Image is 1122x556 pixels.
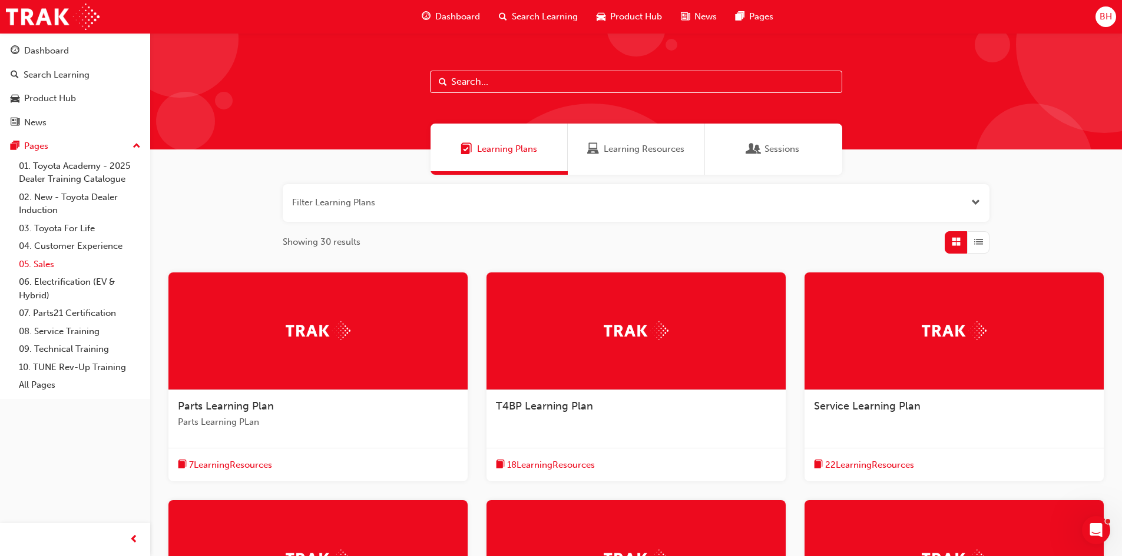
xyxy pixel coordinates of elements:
span: Parts Learning Plan [178,399,274,412]
a: 09. Technical Training [14,340,145,358]
a: All Pages [14,376,145,394]
div: Product Hub [24,92,76,105]
span: search-icon [499,9,507,24]
a: car-iconProduct Hub [587,5,671,29]
button: Open the filter [971,196,980,209]
span: Learning Plans [477,142,537,156]
a: Dashboard [5,40,145,62]
span: News [694,10,717,24]
span: book-icon [178,458,187,472]
a: pages-iconPages [726,5,783,29]
a: Learning PlansLearning Plans [431,124,568,175]
div: Dashboard [24,44,69,58]
span: car-icon [11,94,19,104]
a: 06. Electrification (EV & Hybrid) [14,273,145,304]
a: TrakT4BP Learning Planbook-icon18LearningResources [486,272,786,482]
button: DashboardSearch LearningProduct HubNews [5,38,145,135]
input: Search... [430,71,842,93]
a: news-iconNews [671,5,726,29]
button: book-icon7LearningResources [178,458,272,472]
a: 04. Customer Experience [14,237,145,255]
span: Sessions [764,142,799,156]
img: Trak [604,321,668,339]
span: guage-icon [422,9,431,24]
span: pages-icon [11,141,19,152]
button: BH [1095,6,1116,27]
a: 07. Parts21 Certification [14,304,145,322]
span: Learning Resources [587,142,599,156]
a: 05. Sales [14,255,145,274]
a: 01. Toyota Academy - 2025 Dealer Training Catalogue [14,157,145,188]
span: book-icon [496,458,505,472]
span: up-icon [133,139,141,154]
span: Dashboard [435,10,480,24]
span: 7 Learning Resources [189,458,272,472]
a: News [5,112,145,134]
span: List [974,235,983,249]
img: Trak [286,321,350,339]
a: 02. New - Toyota Dealer Induction [14,188,145,219]
button: book-icon22LearningResources [814,458,914,472]
span: book-icon [814,458,823,472]
span: 22 Learning Resources [825,458,914,472]
button: Pages [5,135,145,157]
span: Sessions [748,142,760,156]
a: Search Learning [5,64,145,86]
iframe: Intercom live chat [1082,516,1110,544]
span: Showing 30 results [283,235,360,249]
a: 10. TUNE Rev-Up Training [14,358,145,377]
span: T4BP Learning Plan [496,399,593,412]
a: SessionsSessions [705,124,842,175]
img: Trak [6,4,100,30]
span: car-icon [597,9,605,24]
span: Service Learning Plan [814,399,921,412]
span: pages-icon [736,9,744,24]
button: book-icon18LearningResources [496,458,595,472]
span: BH [1100,10,1112,24]
span: news-icon [681,9,690,24]
span: Grid [952,235,961,249]
span: Product Hub [610,10,662,24]
span: guage-icon [11,46,19,56]
a: TrakService Learning Planbook-icon22LearningResources [805,272,1104,482]
div: News [24,116,47,129]
div: Search Learning [24,68,90,82]
a: Product Hub [5,88,145,109]
span: news-icon [11,118,19,128]
span: Pages [749,10,773,24]
a: 08. Service Training [14,322,145,341]
span: prev-icon [130,532,138,547]
a: TrakParts Learning PlanParts Learning PLanbook-icon7LearningResources [168,272,468,482]
img: Trak [922,321,987,339]
span: Parts Learning PLan [178,415,458,429]
span: search-icon [11,70,19,81]
a: 03. Toyota For Life [14,219,145,238]
a: Learning ResourcesLearning Resources [568,124,705,175]
span: 18 Learning Resources [507,458,595,472]
a: search-iconSearch Learning [489,5,587,29]
div: Pages [24,139,48,153]
span: Search [439,75,447,89]
span: Learning Plans [461,142,472,156]
span: Search Learning [512,10,578,24]
a: guage-iconDashboard [412,5,489,29]
span: Learning Resources [604,142,684,156]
